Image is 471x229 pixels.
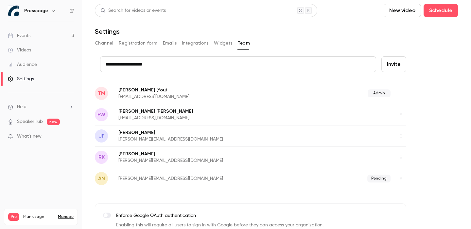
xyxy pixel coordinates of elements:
span: FW [97,111,105,119]
span: RK [98,153,105,161]
span: TM [98,89,105,97]
p: [EMAIL_ADDRESS][DOMAIN_NAME] [118,115,294,121]
p: [PERSON_NAME] [PERSON_NAME] [118,108,294,115]
button: Integrations [182,38,209,48]
span: new [47,119,60,125]
p: [PERSON_NAME][EMAIL_ADDRESS][DOMAIN_NAME] [118,157,309,164]
span: Help [17,104,26,110]
div: Search for videos or events [100,7,166,14]
p: [EMAIL_ADDRESS][DOMAIN_NAME] [118,93,279,100]
p: [PERSON_NAME] [118,151,309,157]
p: [PERSON_NAME] [118,129,309,136]
div: Audience [8,61,37,68]
span: an [98,175,105,182]
button: New video [384,4,421,17]
button: Registration form [119,38,158,48]
span: Pending [367,175,391,182]
button: Team [238,38,250,48]
h1: Settings [95,28,120,35]
p: [PERSON_NAME] [118,86,279,93]
p: Enforce Google OAuth authentication [116,212,323,219]
button: Channel [95,38,113,48]
img: Presspage [8,6,19,16]
span: What's new [17,133,42,140]
div: Events [8,32,30,39]
p: [PERSON_NAME][EMAIL_ADDRESS][DOMAIN_NAME] [118,175,295,182]
span: (You) [155,86,167,93]
div: Settings [8,76,34,82]
button: Emails [163,38,177,48]
button: Widgets [214,38,233,48]
span: JF [99,132,104,140]
div: Videos [8,47,31,53]
span: Admin [368,89,391,97]
button: Schedule [424,4,458,17]
p: Enabling this will require all users to sign in with Google before they can access your organizat... [116,222,323,229]
button: Invite [381,56,406,72]
a: SpeakerHub [17,118,43,125]
iframe: Noticeable Trigger [66,134,74,140]
li: help-dropdown-opener [8,104,74,110]
h6: Presspage [24,8,48,14]
p: [PERSON_NAME][EMAIL_ADDRESS][DOMAIN_NAME] [118,136,309,143]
